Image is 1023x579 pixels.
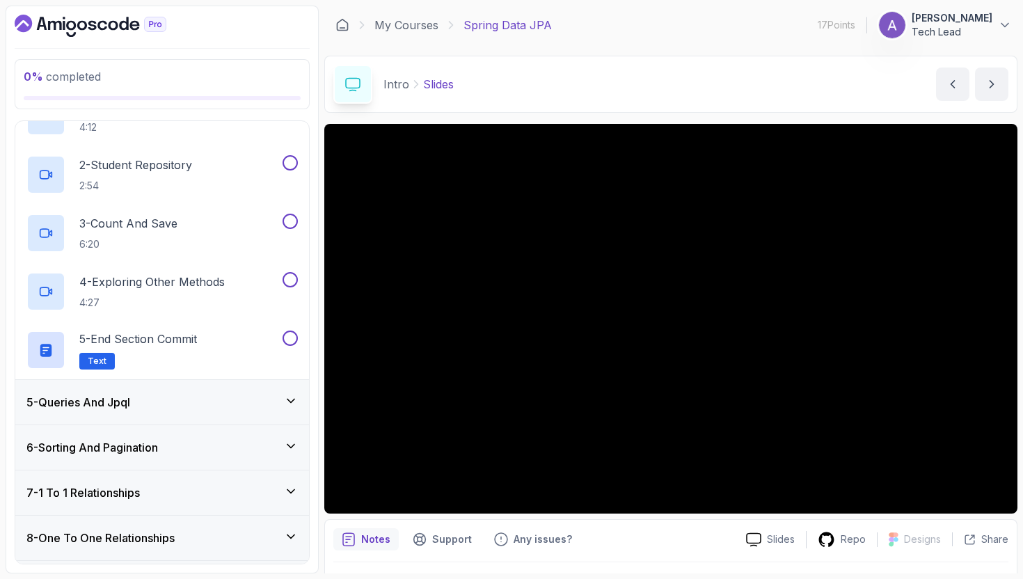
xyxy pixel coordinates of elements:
[26,272,298,311] button: 4-Exploring Other Methods4:27
[26,331,298,370] button: 5-End Section CommitText
[15,470,309,515] button: 7-1 To 1 Relationships
[912,25,992,39] p: Tech Lead
[514,532,572,546] p: Any issues?
[15,516,309,560] button: 8-One To One Relationships
[975,68,1008,101] button: next content
[79,331,197,347] p: 5 - End Section Commit
[361,532,390,546] p: Notes
[79,215,177,232] p: 3 - Count And Save
[79,237,177,251] p: 6:20
[904,532,941,546] p: Designs
[818,18,855,32] p: 17 Points
[936,68,969,101] button: previous content
[79,273,225,290] p: 4 - Exploring Other Methods
[486,528,580,550] button: Feedback button
[463,17,552,33] p: Spring Data JPA
[79,120,207,134] p: 4:12
[26,530,175,546] h3: 8 - One To One Relationships
[26,484,140,501] h3: 7 - 1 To 1 Relationships
[841,532,866,546] p: Repo
[26,394,130,411] h3: 5 - Queries And Jpql
[15,425,309,470] button: 6-Sorting And Pagination
[24,70,101,84] span: completed
[912,11,992,25] p: [PERSON_NAME]
[404,528,480,550] button: Support button
[807,531,877,548] a: Repo
[432,532,472,546] p: Support
[879,12,905,38] img: user profile image
[15,380,309,425] button: 5-Queries And Jpql
[15,15,198,37] a: Dashboard
[24,70,43,84] span: 0 %
[333,528,399,550] button: notes button
[374,17,438,33] a: My Courses
[952,532,1008,546] button: Share
[383,76,409,93] p: Intro
[878,11,1012,39] button: user profile image[PERSON_NAME]Tech Lead
[26,214,298,253] button: 3-Count And Save6:20
[88,356,106,367] span: Text
[26,439,158,456] h3: 6 - Sorting And Pagination
[735,532,806,547] a: Slides
[79,296,225,310] p: 4:27
[26,155,298,194] button: 2-Student Repository2:54
[79,157,192,173] p: 2 - Student Repository
[423,76,454,93] p: Slides
[79,179,192,193] p: 2:54
[981,532,1008,546] p: Share
[335,18,349,32] a: Dashboard
[767,532,795,546] p: Slides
